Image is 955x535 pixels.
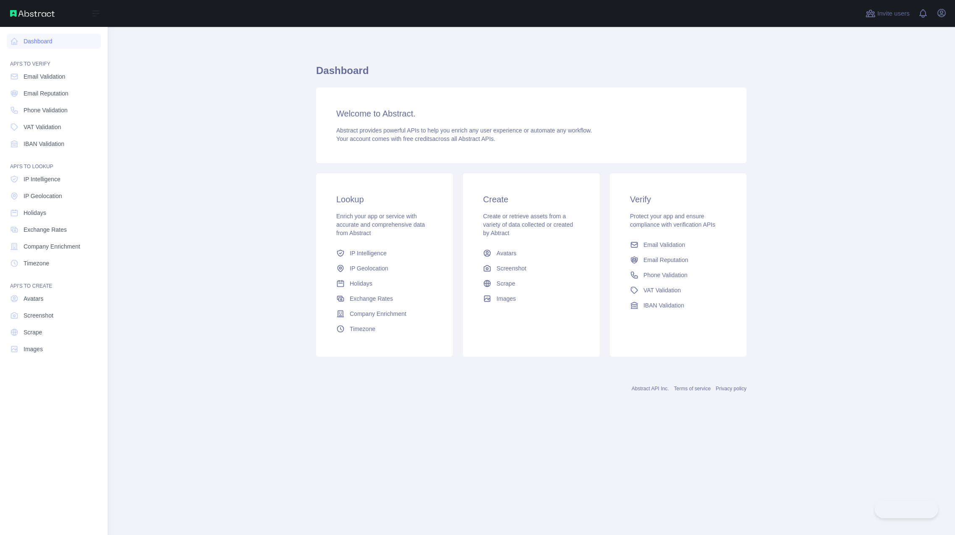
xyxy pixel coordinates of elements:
[350,294,393,303] span: Exchange Rates
[7,153,101,170] div: API'S TO LOOKUP
[403,135,432,142] span: free credits
[7,291,101,306] a: Avatars
[627,298,730,313] a: IBAN Validation
[7,136,101,151] a: IBAN Validation
[483,193,579,205] h3: Create
[877,9,910,19] span: Invite users
[24,175,61,183] span: IP Intelligence
[7,50,101,67] div: API'S TO VERIFY
[7,205,101,220] a: Holidays
[333,246,436,261] a: IP Intelligence
[7,256,101,271] a: Timezone
[480,291,583,306] a: Images
[24,192,62,200] span: IP Geolocation
[24,209,46,217] span: Holidays
[7,119,101,135] a: VAT Validation
[644,286,681,294] span: VAT Validation
[7,325,101,340] a: Scrape
[627,267,730,283] a: Phone Validation
[10,10,55,17] img: Abstract API
[627,237,730,252] a: Email Validation
[333,306,436,321] a: Company Enrichment
[350,264,388,273] span: IP Geolocation
[496,264,526,273] span: Screenshot
[350,279,372,288] span: Holidays
[674,386,710,392] a: Terms of service
[316,64,747,84] h1: Dashboard
[7,342,101,357] a: Images
[875,501,938,518] iframe: Toggle Customer Support
[336,193,433,205] h3: Lookup
[24,242,80,251] span: Company Enrichment
[24,259,49,267] span: Timezone
[333,321,436,336] a: Timezone
[7,34,101,49] a: Dashboard
[630,193,726,205] h3: Verify
[24,140,64,148] span: IBAN Validation
[350,325,375,333] span: Timezone
[7,308,101,323] a: Screenshot
[24,311,53,320] span: Screenshot
[24,225,67,234] span: Exchange Rates
[24,72,65,81] span: Email Validation
[644,241,685,249] span: Email Validation
[333,291,436,306] a: Exchange Rates
[336,213,425,236] span: Enrich your app or service with accurate and comprehensive data from Abstract
[716,386,747,392] a: Privacy policy
[7,222,101,237] a: Exchange Rates
[496,249,516,257] span: Avatars
[24,106,68,114] span: Phone Validation
[644,256,689,264] span: Email Reputation
[644,271,688,279] span: Phone Validation
[7,69,101,84] a: Email Validation
[350,310,406,318] span: Company Enrichment
[496,279,515,288] span: Scrape
[480,246,583,261] a: Avatars
[644,301,684,310] span: IBAN Validation
[7,86,101,101] a: Email Reputation
[483,213,573,236] span: Create or retrieve assets from a variety of data collected or created by Abtract
[627,252,730,267] a: Email Reputation
[350,249,387,257] span: IP Intelligence
[24,328,42,336] span: Scrape
[7,188,101,204] a: IP Geolocation
[24,294,43,303] span: Avatars
[7,172,101,187] a: IP Intelligence
[24,89,69,98] span: Email Reputation
[7,103,101,118] a: Phone Validation
[480,261,583,276] a: Screenshot
[864,7,911,20] button: Invite users
[480,276,583,291] a: Scrape
[630,213,715,228] span: Protect your app and ensure compliance with verification APIs
[7,273,101,289] div: API'S TO CREATE
[336,108,726,119] h3: Welcome to Abstract.
[24,345,43,353] span: Images
[333,276,436,291] a: Holidays
[336,127,592,134] span: Abstract provides powerful APIs to help you enrich any user experience or automate any workflow.
[632,386,669,392] a: Abstract API Inc.
[7,239,101,254] a: Company Enrichment
[24,123,61,131] span: VAT Validation
[336,135,495,142] span: Your account comes with across all Abstract APIs.
[496,294,516,303] span: Images
[627,283,730,298] a: VAT Validation
[333,261,436,276] a: IP Geolocation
